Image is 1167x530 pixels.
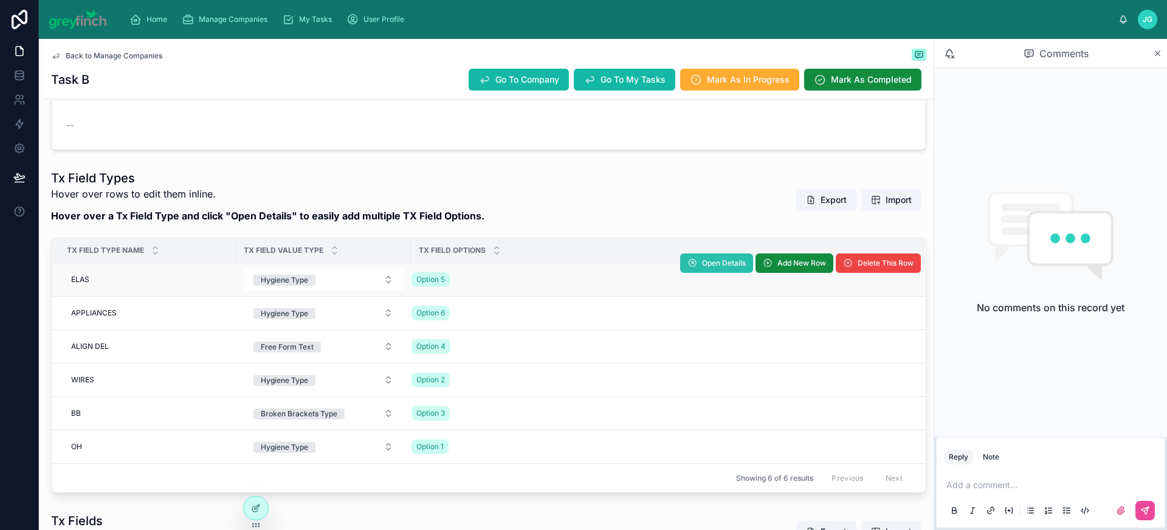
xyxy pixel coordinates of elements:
[416,342,446,351] span: Option 4
[51,210,484,222] strong: Hover over a Tx Field Type and click "Open Details" to easily add multiple TX Field Options.
[416,375,445,385] span: Option 2
[411,373,450,387] a: Option 2
[244,269,403,291] button: Select Button
[983,452,999,462] div: Note
[178,9,276,30] a: Manage Companies
[416,308,445,318] span: Option 6
[126,9,176,30] a: Home
[680,69,799,91] button: Mark As In Progress
[51,71,89,88] h1: Task B
[71,275,89,284] span: ELAS
[416,408,445,418] span: Option 3
[1039,46,1089,61] span: Comments
[66,51,162,61] span: Back to Manage Companies
[66,119,74,131] span: --
[343,9,413,30] a: User Profile
[261,375,308,386] div: Hygiene Type
[51,512,216,529] h1: Tx Fields
[944,450,973,464] button: Reply
[411,272,450,287] a: Option 5
[836,253,921,273] button: Delete This Row
[261,275,308,286] div: Hygiene Type
[71,308,117,318] span: APPLIANCES
[71,375,94,385] span: WIRES
[244,336,403,357] button: Select Button
[244,369,403,391] button: Select Button
[51,170,484,187] h1: Tx Field Types
[736,473,813,483] span: Showing 6 of 6 results
[680,253,753,273] button: Open Details
[702,258,746,268] span: Open Details
[416,442,444,452] span: Option 1
[261,408,337,419] div: Broken Brackets Type
[244,302,403,324] button: Select Button
[1143,15,1152,24] span: JG
[469,69,569,91] button: Go To Company
[858,258,914,268] span: Delete This Row
[278,9,340,30] a: My Tasks
[978,450,1004,464] button: Note
[831,74,912,86] span: Mark As Completed
[261,442,308,453] div: Hygiene Type
[51,51,162,61] a: Back to Manage Companies
[261,342,314,353] div: Free Form Text
[707,74,790,86] span: Mark As In Progress
[601,74,666,86] span: Go To My Tasks
[495,74,559,86] span: Go To Company
[886,194,912,206] span: Import
[71,342,109,351] span: ALIGN DEL
[71,442,82,452] span: OH
[411,439,449,454] a: Option 1
[51,187,484,201] p: Hover over rows to edit them inline.
[804,69,921,91] button: Mark As Completed
[261,308,308,319] div: Hygiene Type
[199,15,267,24] span: Manage Companies
[416,275,445,284] span: Option 5
[574,69,675,91] button: Go To My Tasks
[244,436,403,458] button: Select Button
[777,258,826,268] span: Add New Row
[146,15,167,24] span: Home
[411,306,450,320] a: Option 6
[244,246,323,255] span: Tx Field Value Type
[977,300,1124,315] h2: No comments on this record yet
[299,15,332,24] span: My Tasks
[71,408,81,418] span: BB
[796,189,856,211] button: Export
[861,189,921,211] button: Import
[411,406,450,421] a: Option 3
[419,246,486,255] span: Tx Field Options
[120,6,1119,33] div: scrollable content
[244,402,403,424] button: Select Button
[363,15,404,24] span: User Profile
[756,253,833,273] button: Add New Row
[49,10,110,29] img: App logo
[67,246,144,255] span: Tx Field Type Name
[411,339,450,354] a: Option 4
